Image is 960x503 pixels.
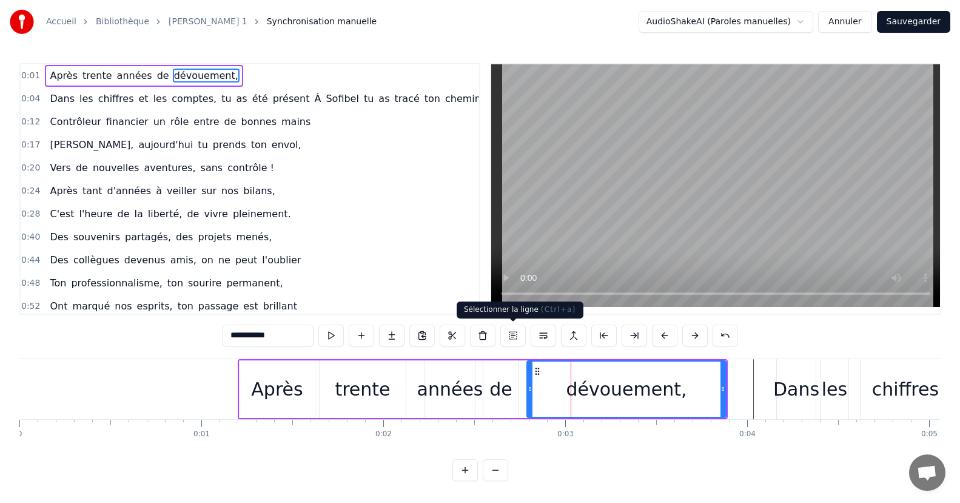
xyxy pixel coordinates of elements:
span: Des [49,253,70,267]
span: d'années [106,184,152,198]
span: amis, [169,253,198,267]
span: Sofibel [324,92,360,106]
span: passage [197,299,240,313]
span: ton [176,299,195,313]
span: rôle [169,115,190,129]
span: tracé [393,92,420,106]
span: dévouement, [173,69,240,83]
span: tu [196,138,209,152]
span: nos [113,299,133,313]
span: les [152,92,169,106]
span: tant [81,184,104,198]
span: as [377,92,391,106]
span: 0:44 [21,254,40,266]
span: nos [220,184,240,198]
div: les [822,376,847,403]
div: de [489,376,512,403]
div: Sélectionner la ligne [457,302,583,319]
span: [PERSON_NAME], [49,138,135,152]
span: ton [250,138,268,152]
span: bilans, [242,184,276,198]
span: des [175,230,194,244]
span: peut [234,253,258,267]
span: pleinement. [232,207,292,221]
span: veiller [166,184,198,198]
span: la [133,207,144,221]
span: vivre [203,207,229,221]
span: trente [81,69,113,83]
a: Bibliothèque [96,16,149,28]
span: À [313,92,322,106]
span: C'est [49,207,75,221]
span: aujourd'hui [137,138,194,152]
span: années [116,69,153,83]
div: chiffres [872,376,939,403]
span: Après [49,69,79,83]
span: chemin, [444,92,485,106]
span: 0:52 [21,300,40,312]
span: 0:17 [21,139,40,151]
span: menés, [235,230,274,244]
span: sans [200,161,224,175]
span: liberté, [147,207,184,221]
span: projets [196,230,232,244]
div: Dans [773,376,819,403]
span: l'heure [78,207,113,221]
span: de [186,207,200,221]
span: envol, [270,138,303,152]
div: 0:01 [193,430,210,439]
span: 0:28 [21,208,40,220]
span: est [242,299,259,313]
span: entre [192,115,220,129]
div: 0:03 [557,430,574,439]
span: contrôle ! [226,161,275,175]
div: 0 [18,430,22,439]
span: Des [49,230,70,244]
span: 0:20 [21,162,40,174]
span: Après [49,184,79,198]
span: de [223,115,238,129]
span: Vers [49,161,72,175]
div: trente [335,376,390,403]
div: Après [251,376,303,403]
span: de [156,69,170,83]
a: [PERSON_NAME] 1 [169,16,247,28]
div: 0:04 [739,430,756,439]
span: prends [212,138,247,152]
span: chiffres [97,92,135,106]
span: de [116,207,131,221]
span: mains [280,115,312,129]
span: 0:01 [21,70,40,82]
span: permanent, [225,276,284,290]
button: Sauvegarder [877,11,950,33]
span: on [200,253,215,267]
span: brillant [262,299,298,313]
div: Ouvrir le chat [909,454,945,491]
span: à [155,184,163,198]
span: de [75,161,89,175]
span: esprits, [136,299,174,313]
span: 0:40 [21,231,40,243]
span: ( Ctrl+a ) [541,305,576,314]
span: sourire [187,276,223,290]
div: 0:05 [921,430,938,439]
span: Dans [49,92,76,106]
span: nouvelles [92,161,140,175]
span: 0:12 [21,116,40,128]
span: l'oublier [261,253,302,267]
div: dévouement, [566,376,686,403]
span: aventures, [143,161,196,175]
nav: breadcrumb [46,16,377,28]
span: professionnalisme, [70,276,163,290]
span: as [235,92,249,106]
span: présent [272,92,311,106]
span: partagés, [124,230,172,244]
span: sur [200,184,218,198]
span: devenus [123,253,167,267]
span: Ton [49,276,67,290]
a: Accueil [46,16,76,28]
span: et [138,92,150,106]
span: 0:04 [21,93,40,105]
span: 0:48 [21,277,40,289]
span: Ont [49,299,69,313]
